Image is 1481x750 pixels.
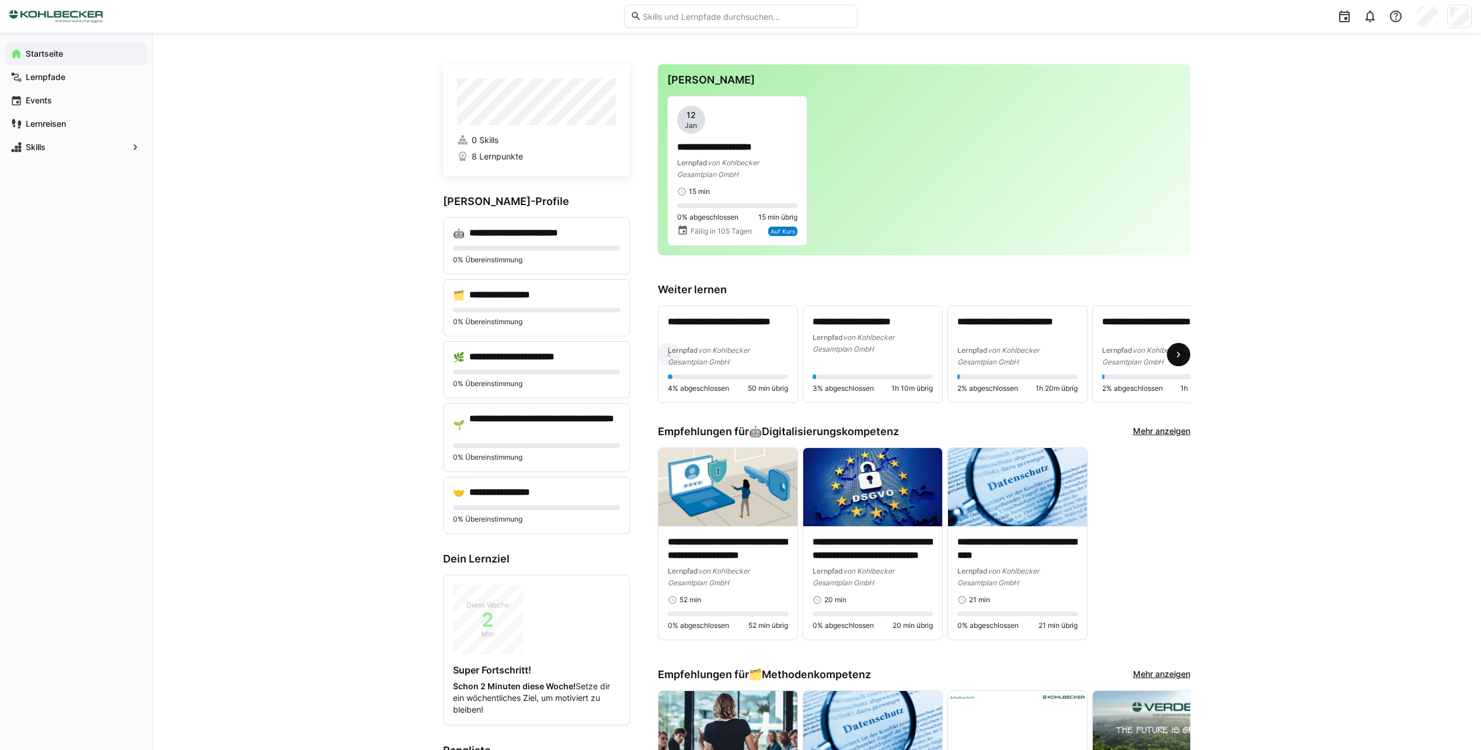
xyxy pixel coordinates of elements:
[472,134,499,146] span: 0 Skills
[443,195,630,208] h3: [PERSON_NAME]-Profile
[453,419,465,430] div: 🌱
[658,283,1190,296] h3: Weiter lernen
[813,567,843,575] span: Lernpfad
[687,109,696,121] span: 12
[1036,384,1078,393] span: 1h 20m übrig
[668,346,750,366] span: von Kohlbecker Gesamtplan GmbH
[957,384,1018,393] span: 2% abgeschlossen
[749,668,871,681] div: 🗂️
[1039,621,1078,630] span: 21 min übrig
[658,448,797,526] img: image
[453,681,576,691] strong: Schon 2 Minuten diese Woche!
[824,595,846,605] span: 20 min
[957,567,1039,587] span: von Kohlbecker Gesamtplan GmbH
[813,384,874,393] span: 3% abgeschlossen
[668,384,729,393] span: 4% abgeschlossen
[453,515,620,524] p: 0% Übereinstimmung
[689,187,710,196] span: 15 min
[1102,346,1132,355] span: Lernpfad
[472,151,523,162] span: 8 Lernpunkte
[771,228,795,235] span: Auf Kurs
[749,425,899,438] div: 🤖
[1133,425,1190,438] a: Mehr anzeigen
[453,255,620,265] p: 0% Übereinstimmung
[957,346,988,355] span: Lernpfad
[453,379,620,388] p: 0% Übereinstimmung
[691,227,752,236] span: Fällig in 105 Tagen
[1133,668,1190,681] a: Mehr anzeigen
[957,621,1019,630] span: 0% abgeschlossen
[969,595,990,605] span: 21 min
[453,487,465,498] div: 🤝
[679,595,701,605] span: 52 min
[677,213,738,222] span: 0% abgeschlossen
[762,425,899,438] span: Digitalisierungskompetenz
[453,227,465,239] div: 🤖
[677,158,759,179] span: von Kohlbecker Gesamtplan GmbH
[457,134,616,146] a: 0 Skills
[813,333,894,353] span: von Kohlbecker Gesamtplan GmbH
[948,448,1087,526] img: image
[1102,384,1163,393] span: 2% abgeschlossen
[685,121,697,130] span: Jan
[667,74,1181,86] h3: [PERSON_NAME]
[668,567,750,587] span: von Kohlbecker Gesamtplan GmbH
[813,333,843,342] span: Lernpfad
[443,553,630,565] h3: Dein Lernziel
[453,453,620,462] p: 0% Übereinstimmung
[1102,346,1184,366] span: von Kohlbecker Gesamtplan GmbH
[642,11,851,22] input: Skills und Lernpfade durchsuchen…
[668,567,698,575] span: Lernpfad
[803,448,942,526] img: image
[453,351,465,363] div: 🌿
[957,567,988,575] span: Lernpfad
[891,384,933,393] span: 1h 10m übrig
[677,158,708,167] span: Lernpfad
[762,668,871,681] span: Methodenkompetenz
[1180,384,1222,393] span: 1h 20m übrig
[957,346,1039,366] span: von Kohlbecker Gesamtplan GmbH
[813,621,874,630] span: 0% abgeschlossen
[453,289,465,301] div: 🗂️
[893,621,933,630] span: 20 min übrig
[813,567,894,587] span: von Kohlbecker Gesamtplan GmbH
[748,621,788,630] span: 52 min übrig
[453,680,620,716] p: Setze dir ein wöchentliches Ziel, um motiviert zu bleiben!
[748,384,788,393] span: 50 min übrig
[658,425,899,438] h3: Empfehlungen für
[758,213,797,222] span: 15 min übrig
[453,664,620,676] h4: Super Fortschritt!
[668,346,698,355] span: Lernpfad
[453,317,620,327] p: 0% Übereinstimmung
[668,621,729,630] span: 0% abgeschlossen
[658,668,871,681] h3: Empfehlungen für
